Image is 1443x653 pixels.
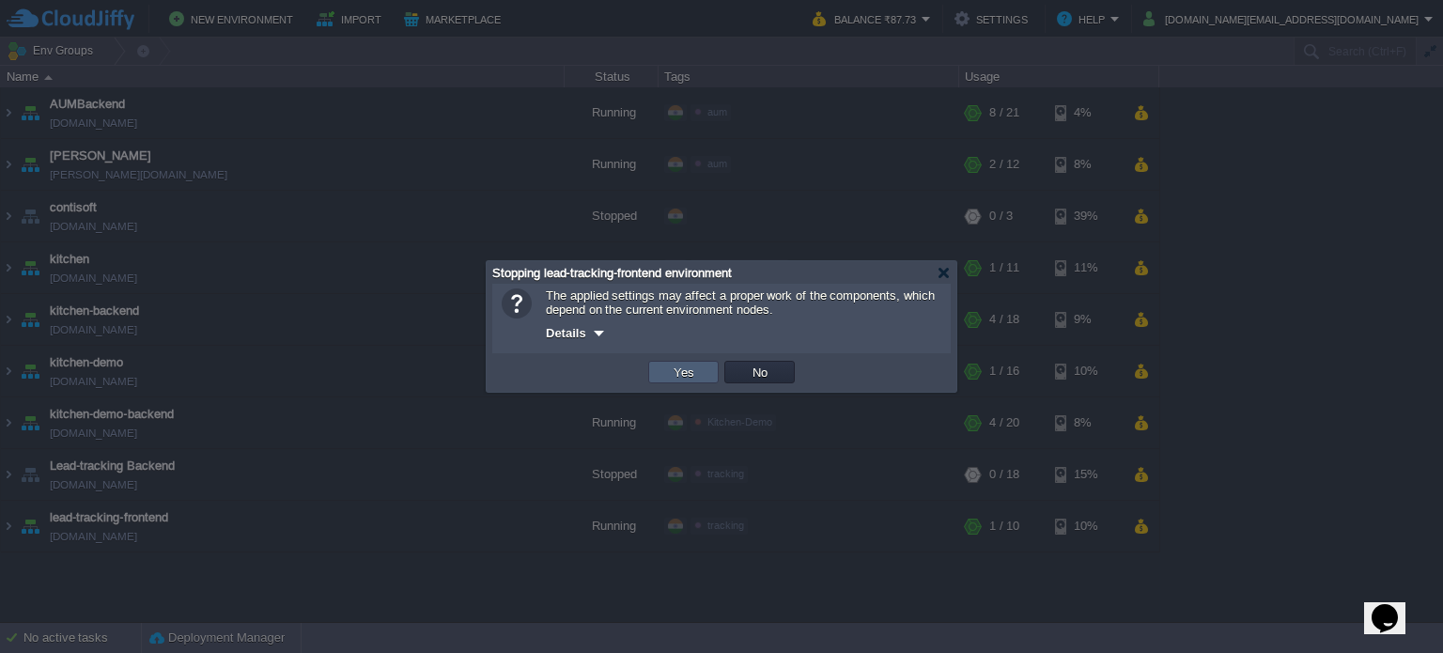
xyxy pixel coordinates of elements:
iframe: chat widget [1364,578,1424,634]
span: Details [546,326,586,340]
button: Yes [668,364,700,381]
span: Stopping lead-tracking-frontend environment [492,266,732,280]
button: No [747,364,773,381]
span: The applied settings may affect a proper work of the components, which depend on the current envi... [546,288,935,317]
